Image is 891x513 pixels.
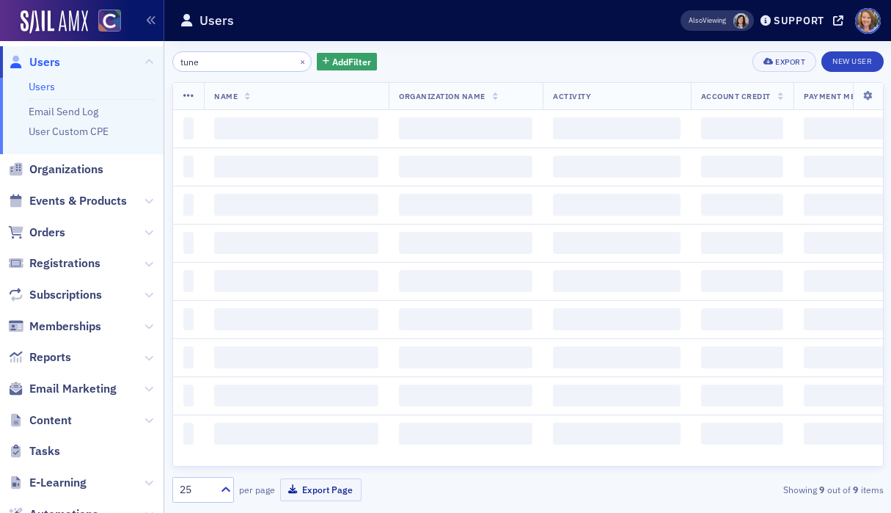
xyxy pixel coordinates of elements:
a: Email Marketing [8,381,117,397]
span: Organizations [29,161,103,178]
span: ‌ [701,385,783,407]
span: ‌ [804,156,887,178]
button: AddFilter [317,53,377,71]
span: ‌ [214,308,378,330]
input: Search… [172,51,312,72]
span: ‌ [553,270,681,292]
span: ‌ [183,346,194,368]
span: ‌ [804,346,887,368]
span: Registrations [29,255,100,272]
span: ‌ [399,156,532,178]
span: ‌ [804,117,887,139]
span: ‌ [399,194,532,216]
span: Content [29,412,72,429]
span: Reports [29,349,71,365]
button: × [296,54,309,68]
strong: 9 [851,483,861,496]
a: Users [8,54,60,70]
span: ‌ [214,232,378,254]
a: View Homepage [88,10,121,34]
span: ‌ [399,308,532,330]
span: ‌ [804,270,887,292]
span: ‌ [183,194,194,216]
span: ‌ [804,232,887,254]
span: Name [214,91,238,101]
span: ‌ [701,346,783,368]
label: per page [239,483,275,496]
span: Tasks [29,443,60,459]
span: ‌ [399,423,532,445]
span: ‌ [701,156,783,178]
span: ‌ [183,232,194,254]
span: ‌ [399,232,532,254]
span: ‌ [399,385,532,407]
span: ‌ [214,156,378,178]
span: Memberships [29,319,101,335]
span: ‌ [214,270,378,292]
img: SailAMX [98,10,121,32]
h1: Users [199,12,234,29]
a: Reports [8,349,71,365]
span: Profile [855,8,881,34]
span: ‌ [804,385,887,407]
a: E-Learning [8,475,87,491]
a: Memberships [8,319,101,335]
span: Account Credit [701,91,771,101]
span: Users [29,54,60,70]
a: Email Send Log [29,105,98,118]
span: Payment Methods [804,91,882,101]
span: ‌ [553,117,681,139]
span: ‌ [399,346,532,368]
span: Subscriptions [29,287,102,303]
div: 25 [180,482,212,498]
a: User Custom CPE [29,125,109,138]
span: ‌ [701,423,783,445]
span: ‌ [399,270,532,292]
span: ‌ [214,423,378,445]
span: ‌ [553,346,681,368]
a: Tasks [8,443,60,459]
span: ‌ [701,194,783,216]
span: Orders [29,225,65,241]
a: Subscriptions [8,287,102,303]
div: Export [775,58,805,66]
span: ‌ [701,270,783,292]
span: ‌ [183,117,194,139]
span: ‌ [701,232,783,254]
span: ‌ [214,346,378,368]
span: ‌ [183,308,194,330]
div: Support [774,14,824,27]
span: Email Marketing [29,381,117,397]
span: ‌ [553,232,681,254]
span: ‌ [214,194,378,216]
a: Registrations [8,255,100,272]
span: E-Learning [29,475,87,491]
span: ‌ [553,194,681,216]
span: ‌ [804,423,887,445]
a: New User [821,51,883,72]
span: ‌ [214,385,378,407]
div: Also [689,15,703,25]
span: Activity [553,91,591,101]
span: ‌ [553,423,681,445]
span: Organization Name [399,91,485,101]
strong: 9 [817,483,827,496]
span: ‌ [183,156,194,178]
button: Export Page [280,479,362,501]
span: Events & Products [29,193,127,209]
span: ‌ [701,117,783,139]
span: ‌ [804,194,887,216]
span: Viewing [689,15,726,26]
span: ‌ [553,156,681,178]
a: Events & Products [8,193,127,209]
span: Stacy Svendsen [733,13,749,29]
button: Export [752,51,816,72]
span: ‌ [214,117,378,139]
span: ‌ [399,117,532,139]
span: ‌ [701,308,783,330]
a: Orders [8,225,65,241]
a: Content [8,412,72,429]
div: Showing out of items [656,483,883,496]
span: ‌ [183,423,194,445]
span: ‌ [183,270,194,292]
